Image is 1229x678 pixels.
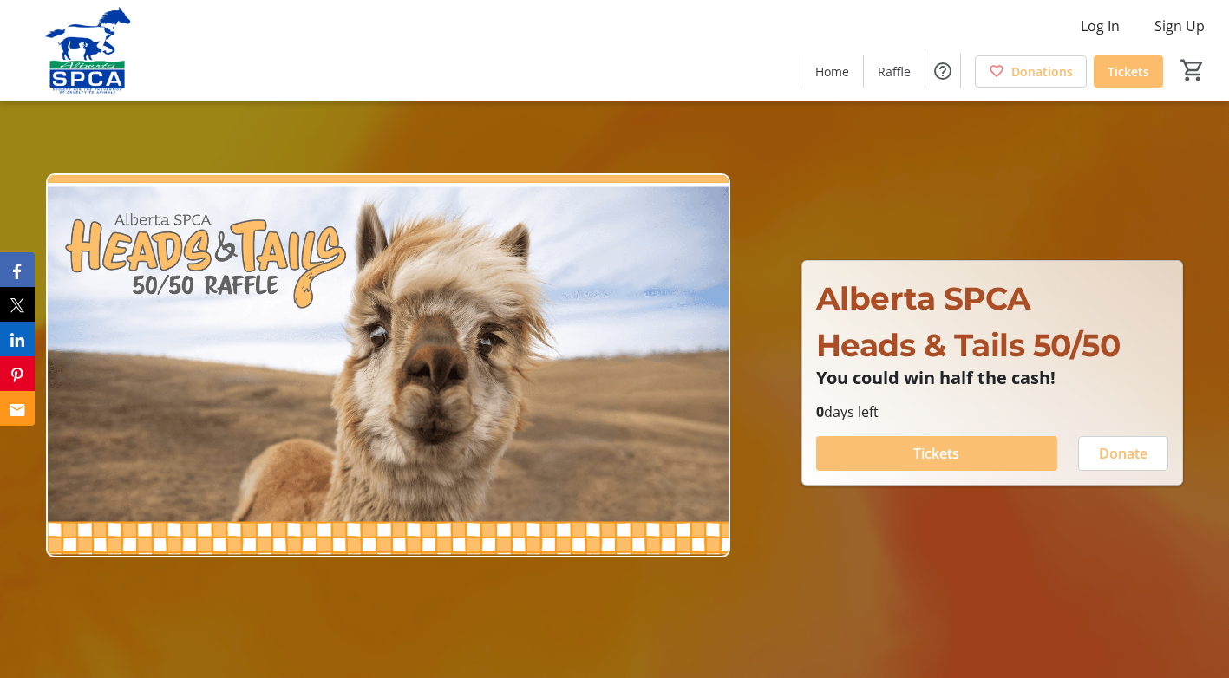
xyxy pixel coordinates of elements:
[1081,16,1120,36] span: Log In
[1011,62,1073,81] span: Donations
[816,368,1168,388] p: You could win half the cash!
[878,62,911,81] span: Raffle
[816,401,1168,422] p: days left
[864,55,925,88] a: Raffle
[816,326,1121,364] span: Heads & Tails 50/50
[1108,62,1149,81] span: Tickets
[10,7,165,94] img: Alberta SPCA's Logo
[46,173,730,558] img: Campaign CTA Media Photo
[1067,12,1134,40] button: Log In
[1099,443,1147,464] span: Donate
[801,55,863,88] a: Home
[1177,55,1208,86] button: Cart
[1078,436,1168,471] button: Donate
[816,436,1057,471] button: Tickets
[1154,16,1205,36] span: Sign Up
[925,54,960,88] button: Help
[816,279,1031,317] span: Alberta SPCA
[913,443,959,464] span: Tickets
[816,402,824,421] span: 0
[975,55,1087,88] a: Donations
[815,62,849,81] span: Home
[1094,55,1163,88] a: Tickets
[1141,12,1219,40] button: Sign Up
